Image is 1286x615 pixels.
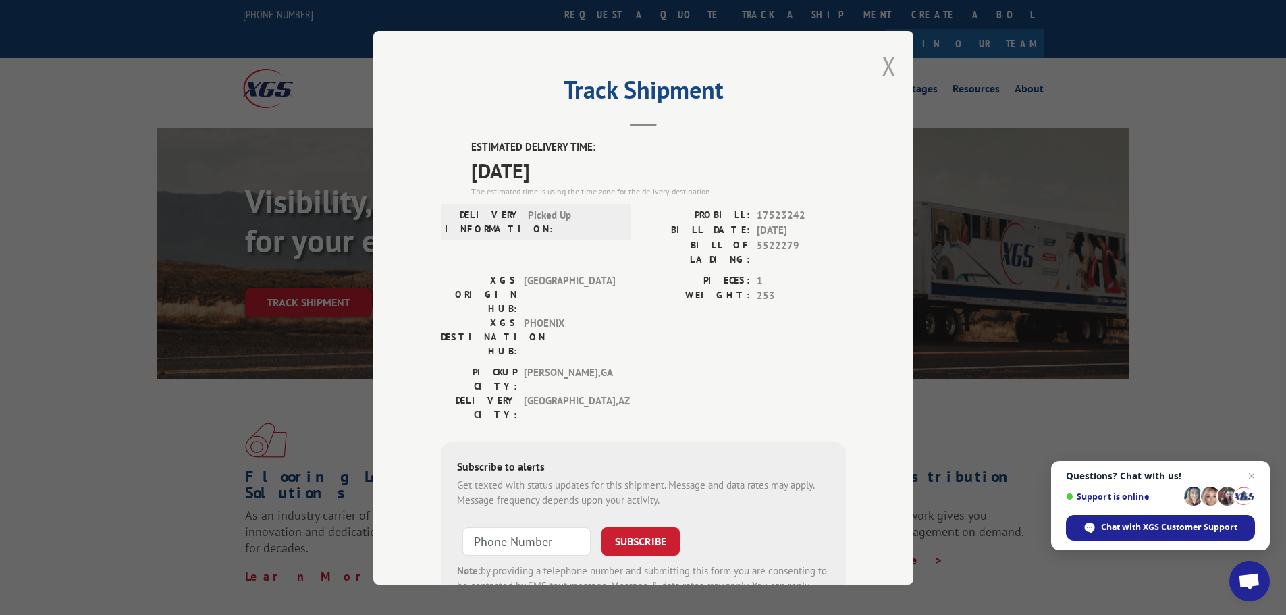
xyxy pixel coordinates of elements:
div: by providing a telephone number and submitting this form you are consenting to be contacted by SM... [457,563,830,609]
span: [DATE] [471,155,846,185]
button: SUBSCRIBE [601,527,680,555]
div: The estimated time is using the time zone for the delivery destination. [471,185,846,197]
label: XGS DESTINATION HUB: [441,315,517,358]
label: XGS ORIGIN HUB: [441,273,517,315]
div: Open chat [1229,561,1270,601]
label: DELIVERY INFORMATION: [445,207,521,236]
label: PROBILL: [643,207,750,223]
span: Chat with XGS Customer Support [1101,521,1237,533]
span: Close chat [1243,468,1260,484]
span: 17523242 [757,207,846,223]
label: DELIVERY CITY: [441,393,517,421]
span: Support is online [1066,491,1179,502]
label: ESTIMATED DELIVERY TIME: [471,140,846,155]
span: Picked Up [528,207,619,236]
span: [DATE] [757,223,846,238]
span: PHOENIX [524,315,615,358]
span: Questions? Chat with us! [1066,471,1255,481]
span: [GEOGRAPHIC_DATA] [524,273,615,315]
label: PICKUP CITY: [441,365,517,393]
div: Get texted with status updates for this shipment. Message and data rates may apply. Message frequ... [457,477,830,508]
h2: Track Shipment [441,80,846,106]
span: 5522279 [757,238,846,266]
div: Chat with XGS Customer Support [1066,515,1255,541]
label: BILL DATE: [643,223,750,238]
span: 253 [757,288,846,304]
span: 1 [757,273,846,288]
span: [PERSON_NAME] , GA [524,365,615,393]
label: BILL OF LADING: [643,238,750,266]
input: Phone Number [462,527,591,555]
div: Subscribe to alerts [457,458,830,477]
span: [GEOGRAPHIC_DATA] , AZ [524,393,615,421]
strong: Note: [457,564,481,577]
label: WEIGHT: [643,288,750,304]
button: Close modal [882,48,896,84]
label: PIECES: [643,273,750,288]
